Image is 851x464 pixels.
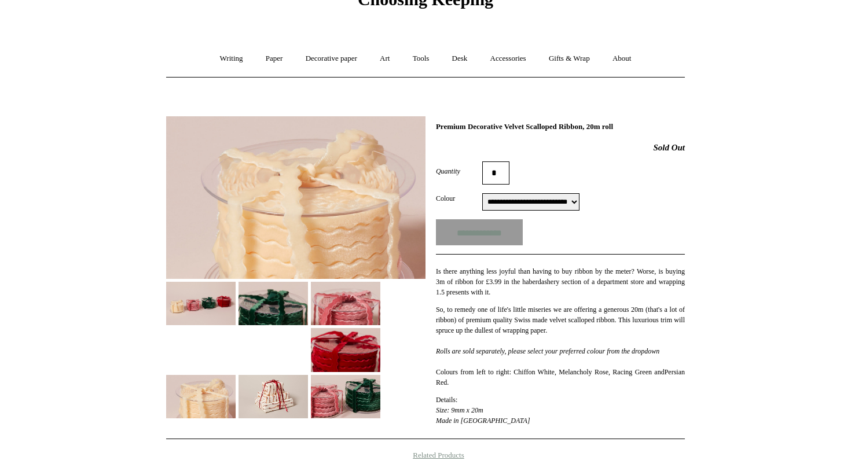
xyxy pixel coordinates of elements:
img: Premium Decorative Velvet Scalloped Ribbon, 20m roll [311,328,380,371]
p: Is there anything less joyful than having to buy ribbon by the meter? Worse, is buying 3m of ribb... [436,266,685,297]
a: Writing [210,43,254,74]
img: Premium Decorative Velvet Scalloped Ribbon, 20m roll [311,282,380,325]
a: Paper [255,43,294,74]
img: Premium Decorative Velvet Scalloped Ribbon, 20m roll [166,116,425,279]
h2: Sold Out [436,142,685,153]
a: Art [369,43,400,74]
img: Premium Decorative Velvet Scalloped Ribbon, 20m roll [166,282,236,325]
span: Details: [436,396,457,404]
label: Quantity [436,166,482,176]
p: So, to remedy one of life's little miseries we are offering a generous 20m (that's a lot of ribbo... [436,304,685,388]
img: Premium Decorative Velvet Scalloped Ribbon, 20m roll [239,282,308,325]
em: Made in [GEOGRAPHIC_DATA] [436,417,530,425]
a: Gifts & Wrap [538,43,600,74]
a: Desk [442,43,478,74]
label: Colour [436,193,482,204]
img: Premium Decorative Velvet Scalloped Ribbon, 20m roll [166,375,236,418]
em: Rolls are sold separately, please select your preferred colour from the dropdown [436,347,659,355]
img: Premium Decorative Velvet Scalloped Ribbon, 20m roll [239,375,308,418]
h4: Related Products [136,451,715,460]
a: Accessories [480,43,537,74]
img: Premium Decorative Velvet Scalloped Ribbon, 20m roll [311,375,380,418]
em: Size: 9mm x 20m [436,406,483,414]
a: Tools [402,43,440,74]
h1: Premium Decorative Velvet Scalloped Ribbon, 20m roll [436,122,685,131]
a: Decorative paper [295,43,368,74]
a: About [602,43,642,74]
